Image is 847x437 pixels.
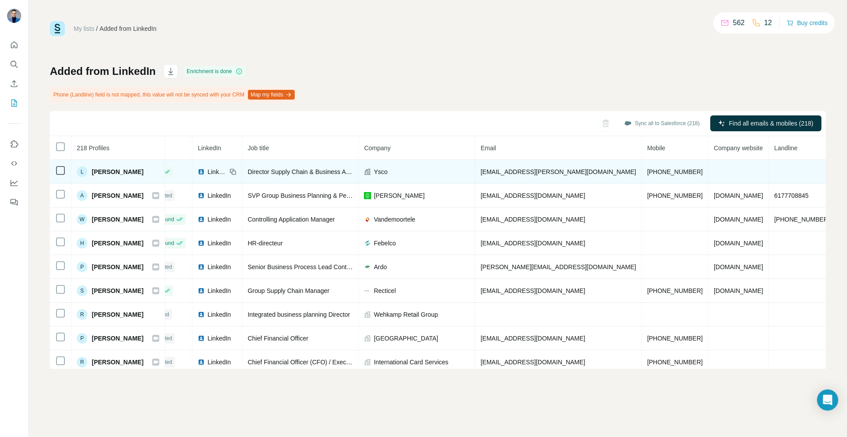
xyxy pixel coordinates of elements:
[198,144,221,152] span: LinkedIn
[817,389,838,411] div: Open Intercom Messenger
[247,240,282,247] span: HR-directeur
[7,136,21,152] button: Use Surfe on LinkedIn
[207,167,227,176] span: LinkedIn
[364,144,390,152] span: Company
[7,76,21,92] button: Enrich CSV
[714,263,763,270] span: [DOMAIN_NAME]
[647,168,703,175] span: [PHONE_NUMBER]
[480,168,636,175] span: [EMAIL_ADDRESS][PERSON_NAME][DOMAIN_NAME]
[77,167,87,177] div: L
[92,334,143,343] span: [PERSON_NAME]
[207,358,231,367] span: LinkedIn
[247,287,329,294] span: Group Supply Chain Manager
[374,167,387,176] span: Ysco
[92,191,143,200] span: [PERSON_NAME]
[647,359,703,366] span: [PHONE_NUMBER]
[7,175,21,191] button: Dashboard
[198,192,205,199] img: LinkedIn logo
[714,144,763,152] span: Company website
[207,239,231,248] span: LinkedIn
[50,87,296,102] div: Phone (Landline) field is not mapped, this value will not be synced with your CRM
[364,287,371,294] img: company-logo
[247,192,374,199] span: SVP Group Business Planning & Performance
[729,119,813,128] span: Find all emails & mobiles (218)
[774,192,809,199] span: 6177708845
[198,335,205,342] img: LinkedIn logo
[207,310,231,319] span: LinkedIn
[207,334,231,343] span: LinkedIn
[92,215,143,224] span: [PERSON_NAME]
[92,239,143,248] span: [PERSON_NAME]
[184,66,245,77] div: Enrichment is done
[77,214,87,225] div: W
[647,144,665,152] span: Mobile
[74,25,94,32] a: My lists
[480,335,585,342] span: [EMAIL_ADDRESS][DOMAIN_NAME]
[710,115,821,131] button: Find all emails & mobiles (218)
[247,168,364,175] span: Director Supply Chain & Business Analyse
[92,286,143,295] span: [PERSON_NAME]
[96,24,98,33] li: /
[374,310,438,319] span: Wehkamp Retail Group
[77,285,87,296] div: S
[92,310,143,319] span: [PERSON_NAME]
[207,286,231,295] span: LinkedIn
[247,216,335,223] span: Controlling Application Manager
[7,156,21,171] button: Use Surfe API
[198,359,205,366] img: LinkedIn logo
[77,357,87,367] div: R
[50,21,65,36] img: Surfe Logo
[374,239,396,248] span: Febelco
[248,90,295,100] button: Map my fields
[480,287,585,294] span: [EMAIL_ADDRESS][DOMAIN_NAME]
[77,262,87,272] div: P
[7,56,21,72] button: Search
[247,359,394,366] span: Chief Financial Officer (CFO) / Executive Director ICS
[92,263,143,271] span: [PERSON_NAME]
[77,144,109,152] span: 218 Profiles
[764,18,772,28] p: 12
[77,309,87,320] div: R
[733,18,745,28] p: 562
[198,287,205,294] img: LinkedIn logo
[480,192,585,199] span: [EMAIL_ADDRESS][DOMAIN_NAME]
[480,359,585,366] span: [EMAIL_ADDRESS][DOMAIN_NAME]
[714,192,763,199] span: [DOMAIN_NAME]
[374,191,424,200] span: [PERSON_NAME]
[787,17,828,29] button: Buy credits
[364,192,371,199] img: company-logo
[714,287,763,294] span: [DOMAIN_NAME]
[207,191,231,200] span: LinkedIn
[247,263,363,270] span: Senior Business Process Lead Controlling
[364,263,371,270] img: company-logo
[647,335,703,342] span: [PHONE_NUMBER]
[7,9,21,23] img: Avatar
[480,216,585,223] span: [EMAIL_ADDRESS][DOMAIN_NAME]
[7,95,21,111] button: My lists
[480,144,496,152] span: Email
[480,240,585,247] span: [EMAIL_ADDRESS][DOMAIN_NAME]
[714,216,763,223] span: [DOMAIN_NAME]
[77,333,87,344] div: P
[207,215,231,224] span: LinkedIn
[774,216,830,223] span: [PHONE_NUMBER]
[7,194,21,210] button: Feedback
[618,117,706,130] button: Sync all to Salesforce (218)
[77,190,87,201] div: A
[374,263,387,271] span: Ardo
[198,263,205,270] img: LinkedIn logo
[50,64,156,78] h1: Added from LinkedIn
[647,287,703,294] span: [PHONE_NUMBER]
[92,358,143,367] span: [PERSON_NAME]
[77,238,87,248] div: H
[774,144,798,152] span: Landline
[100,24,157,33] div: Added from LinkedIn
[207,263,231,271] span: LinkedIn
[247,144,269,152] span: Job title
[374,286,396,295] span: Recticel
[92,167,143,176] span: [PERSON_NAME]
[247,335,308,342] span: Chief Financial Officer
[374,215,415,224] span: Vandemoortele
[714,240,763,247] span: [DOMAIN_NAME]
[364,216,371,223] img: company-logo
